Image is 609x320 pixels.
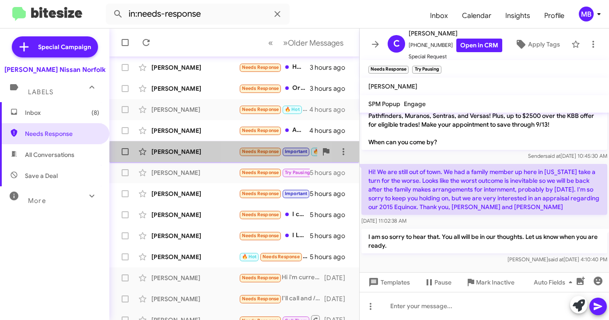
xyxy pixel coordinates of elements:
small: Try Pausing [412,66,441,74]
div: Any deal on [PERSON_NAME]? [239,125,309,135]
span: 🔥 Hot [242,254,257,260]
span: [DATE] 11:02:38 AM [361,217,406,224]
span: (8) [91,108,99,117]
nav: Page navigation example [263,34,349,52]
span: Mark Inactive [476,274,514,290]
span: Needs Response [242,275,279,281]
span: Needs Response [242,170,279,175]
span: Apply Tags [528,36,560,52]
p: I am so sorry to hear that. You all will be in our thoughts. Let us know when you are ready. [361,229,607,253]
div: [DATE] [324,274,352,282]
span: Pause [434,274,451,290]
div: Or maybe even a Nissan maxima [239,83,310,93]
a: Special Campaign [12,36,98,57]
div: I'll call and / or text when I'm ready to come over for a test drive. Thanks to your patience in ... [239,294,324,304]
span: said at [548,256,563,263]
div: I Live in [GEOGRAPHIC_DATA] SC [239,231,310,241]
div: [PERSON_NAME] [151,210,239,219]
div: 5 hours ago [310,252,352,261]
span: Needs Response [242,233,279,238]
button: Previous [263,34,278,52]
span: Needs Response [242,212,279,217]
span: Needs Response [242,128,279,133]
span: Needs Response [242,191,279,196]
span: Needs Response [242,149,279,154]
div: How much is that blue ‘24 pathfinder with 21k miles? [239,62,310,72]
span: Labels [28,88,53,96]
span: More [28,197,46,205]
button: Auto Fields [527,274,583,290]
span: Needs Response [262,254,300,260]
p: Hi! We are still out of town. We had a family member up here in [US_STATE] take a turn for the wo... [361,164,607,215]
div: [PERSON_NAME] [151,147,239,156]
div: [PERSON_NAME] [151,84,239,93]
span: said at [545,153,560,159]
button: Next [278,34,349,52]
div: [PERSON_NAME] [151,252,239,261]
span: Special Campaign [38,43,91,51]
div: Hi! We are still out of town. We had a family member up here in [US_STATE] take a turn for the wo... [239,167,310,178]
a: Profile [537,3,571,28]
span: [PERSON_NAME] [DATE] 4:10:40 PM [507,256,607,263]
a: Open in CRM [456,39,502,52]
div: Hi i'm currently in contact with [PERSON_NAME] and [PERSON_NAME] at the dealership in [GEOGRAPHIC... [239,273,324,283]
span: Important [285,149,308,154]
span: [PERSON_NAME] [368,82,417,90]
div: How about new Kicks? [239,146,317,156]
div: [PERSON_NAME] [151,63,239,72]
div: [PERSON_NAME] [151,105,239,114]
span: Save a Deal [25,171,58,180]
span: 🔥 Hot [285,107,300,112]
span: » [283,37,288,48]
div: [DATE] [324,295,352,303]
div: I was told I wasn't approved unless you know something I don't know tell me [239,252,310,262]
div: [PERSON_NAME] Nissan Norfolk [4,65,105,74]
span: C [393,37,400,51]
div: 5 hours ago [310,168,352,177]
button: Templates [360,274,417,290]
span: SPM Popup [368,100,400,108]
div: 5 hours ago [310,210,352,219]
div: I can't afford a new truck I have to much roll over [239,210,310,220]
a: Insights [498,3,537,28]
div: MB [579,7,594,21]
span: Special Request [409,52,502,61]
div: [PERSON_NAME] [151,126,239,135]
div: 4 hours ago [309,105,352,114]
button: Mark Inactive [458,274,521,290]
div: 3 hours ago [310,84,352,93]
div: Our interest in buying is contingent on the trade in of our 2019 Frontier , for our asking price.... [239,188,310,199]
span: Auto Fields [534,274,576,290]
a: Inbox [423,3,455,28]
span: « [268,37,273,48]
div: 3 hours ago [310,63,352,72]
a: Calendar [455,3,498,28]
span: Needs Response [242,107,279,112]
span: Important [285,191,308,196]
span: Inbox [25,108,99,117]
span: Older Messages [288,38,343,48]
span: Engage [404,100,426,108]
span: Needs Response [242,64,279,70]
span: [PHONE_NUMBER] [409,39,502,52]
input: Search [106,4,290,25]
div: 4 hours ago [309,126,352,135]
span: Needs Response [242,296,279,302]
button: Apply Tags [507,36,567,52]
button: MB [571,7,599,21]
span: Templates [367,274,410,290]
span: Try Pausing [285,170,310,175]
button: Pause [417,274,458,290]
div: 5 hours ago [310,231,352,240]
div: 5 hours ago [310,189,352,198]
span: Needs Response [242,85,279,91]
span: 🔥 Hot [313,149,328,154]
span: Sender [DATE] 10:45:30 AM [528,153,607,159]
span: Needs Response [25,129,99,138]
div: [PERSON_NAME] [151,274,239,282]
div: [PERSON_NAME] [151,231,239,240]
div: I can't come until weekend [239,104,309,114]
